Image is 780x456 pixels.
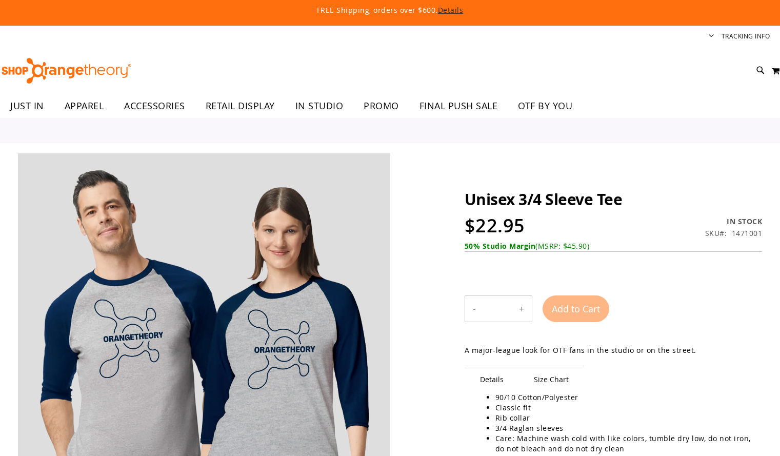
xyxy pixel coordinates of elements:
[124,94,185,117] span: ACCESSORIES
[709,32,714,42] button: Account menu
[465,189,623,210] span: Unisex 3/4 Sleeve Tee
[465,296,484,322] button: Decrease product quantity
[465,213,525,238] span: $22.95
[65,94,104,117] span: APPAREL
[353,94,409,118] a: PROMO
[195,94,285,118] a: RETAIL DISPLAY
[364,94,399,117] span: PROMO
[10,94,44,117] span: JUST IN
[732,228,763,239] div: 1471001
[465,241,762,251] div: (MSRP: $45.90)
[518,366,584,392] span: Size Chart
[518,94,572,117] span: OTF BY YOU
[495,403,752,413] li: Classic fit
[295,94,344,117] span: IN STUDIO
[114,94,195,118] a: ACCESSORIES
[705,216,763,227] div: In stock
[722,32,770,41] a: Tracking Info
[206,94,275,117] span: RETAIL DISPLAY
[495,423,752,433] li: 3/4 Raglan sleeves
[285,94,354,118] a: IN STUDIO
[54,94,114,117] a: APPAREL
[495,433,752,454] li: Care: Machine wash cold with like colors, tumble dry low, do not iron, do not bleach and do not d...
[511,296,532,322] button: Increase product quantity
[705,216,763,227] div: Availability
[419,94,498,117] span: FINAL PUSH SALE
[465,366,519,392] span: Details
[705,228,727,238] strong: SKU
[508,94,583,118] a: OTF BY YOU
[495,392,752,403] li: 90/10 Cotton/Polyester
[484,296,511,321] input: Product quantity
[409,94,508,118] a: FINAL PUSH SALE
[495,413,752,423] li: Rib collar
[465,345,696,355] div: A major-league look for OTF fans in the studio or on the street.
[465,241,536,251] b: 50% Studio Margin
[438,5,464,15] a: Details
[82,5,697,15] p: FREE Shipping, orders over $600.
